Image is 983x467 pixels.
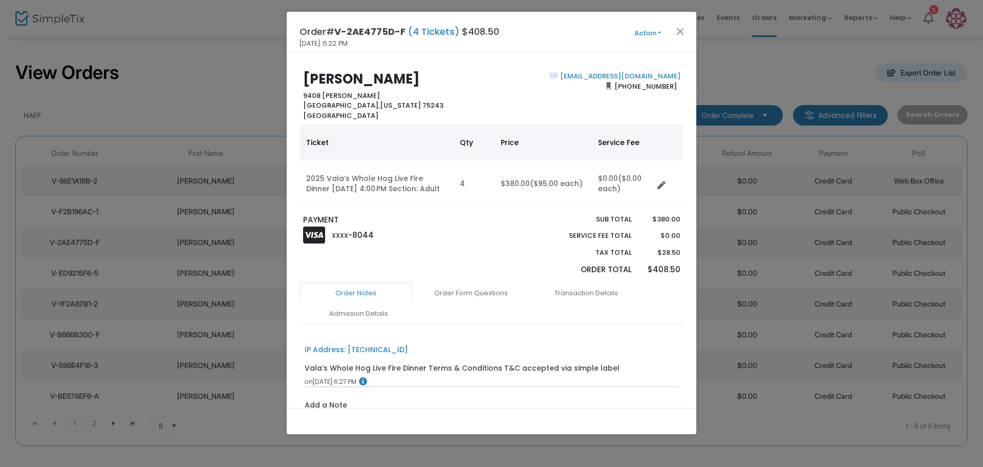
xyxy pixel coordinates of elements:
[305,363,619,374] div: Vala’s Whole Hog Live Fire Dinner Terms & Conditions T&C accepted via simple label
[415,282,527,304] a: Order Form Questions
[303,214,487,226] p: PAYMENT
[674,25,687,38] button: Close
[332,231,348,240] span: XXXX
[300,125,454,160] th: Ticket
[405,25,462,38] span: (4 Tickets)
[592,125,653,160] th: Service Fee
[305,377,313,386] span: on
[642,248,680,258] p: $28.50
[545,264,632,276] p: Order Total
[348,230,374,240] span: -8044
[300,25,499,38] h4: Order# $408.50
[558,71,680,81] a: [EMAIL_ADDRESS][DOMAIN_NAME]
[530,282,643,304] a: Transaction Details
[642,264,680,276] p: $408.50
[530,178,583,189] span: ($95.00 each)
[545,248,632,258] p: Tax Total
[300,125,683,207] div: Data table
[454,125,495,160] th: Qty
[617,28,678,39] button: Action
[642,231,680,241] p: $0.00
[592,160,653,207] td: $0.00
[305,344,408,355] div: IP Address: [TECHNICAL_ID]
[300,38,348,49] span: [DATE] 6:22 PM
[642,214,680,225] p: $380.00
[303,91,443,120] b: 9408 [PERSON_NAME] [US_STATE] 75243 [GEOGRAPHIC_DATA]
[545,214,632,225] p: Sub total
[454,160,495,207] td: 4
[300,160,454,207] td: 2025 Vala’s Whole Hog Live Fire Dinner [DATE] 4:00 PM Section: Adult
[495,125,592,160] th: Price
[305,377,679,387] div: [DATE] 6:27 PM
[495,160,592,207] td: $380.00
[305,400,347,413] label: Add a Note
[598,173,642,194] span: ($0.00 each)
[302,303,415,324] a: Admission Details
[303,100,380,110] span: [GEOGRAPHIC_DATA],
[300,282,412,304] a: Order Notes
[303,70,420,88] b: [PERSON_NAME]
[545,231,632,241] p: Service Fee Total
[611,78,680,94] span: [PHONE_NUMBER]
[334,25,405,38] span: V-2AE4775D-F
